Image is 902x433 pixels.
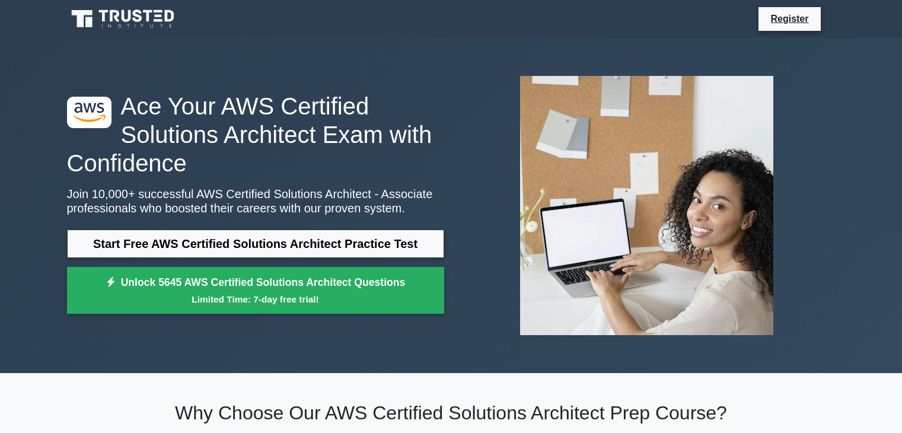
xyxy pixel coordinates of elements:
h1: Ace Your AWS Certified Solutions Architect Exam with Confidence [67,92,444,177]
a: Register [763,11,815,26]
h2: Why Choose Our AWS Certified Solutions Architect Prep Course? [67,402,836,424]
small: Limited Time: 7-day free trial! [82,292,429,306]
a: Unlock 5645 AWS Certified Solutions Architect QuestionsLimited Time: 7-day free trial! [67,267,444,314]
a: Start Free AWS Certified Solutions Architect Practice Test [67,230,444,258]
p: Join 10,000+ successful AWS Certified Solutions Architect - Associate professionals who boosted t... [67,187,444,215]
